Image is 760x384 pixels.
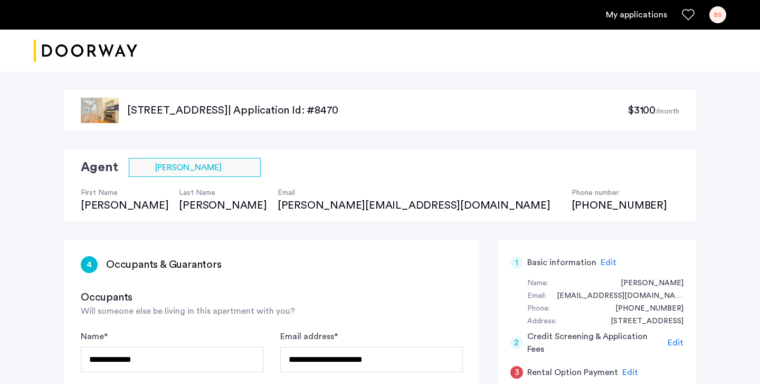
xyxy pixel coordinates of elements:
h5: Rental Option Payment [527,366,618,379]
div: 2 [510,336,523,349]
div: 3 [510,366,523,379]
span: Edit [622,368,638,377]
span: Edit [668,339,683,347]
h3: Occupants [81,290,463,305]
h4: Last Name [179,188,267,198]
div: Benjamin Swanson [610,277,683,290]
div: swansonben97@gmail.com [546,290,683,303]
h4: Email [278,188,561,198]
div: [PERSON_NAME] [179,198,267,213]
span: Will someone else be living in this apartment with you? [81,307,295,315]
div: 11 Judge St, #2L [600,315,683,328]
div: 1 [510,256,523,269]
div: Address: [527,315,557,328]
span: $3100 [628,105,655,116]
img: logo [34,31,137,71]
span: Edit [601,258,616,267]
div: BS [709,6,726,23]
div: [PERSON_NAME] [81,198,168,213]
h3: Occupants & Guarantors [106,257,222,272]
h4: Phone number [572,188,667,198]
div: [PHONE_NUMBER] [572,198,667,213]
p: [STREET_ADDRESS] | Application Id: #8470 [127,103,628,118]
sub: /month [655,108,679,115]
a: My application [606,8,667,21]
div: Phone: [527,303,550,315]
a: Cazamio logo [34,31,137,71]
h5: Basic information [527,256,596,269]
h2: Agent [81,158,118,177]
div: Email: [527,290,546,303]
a: Favorites [682,8,695,21]
div: [PERSON_NAME][EMAIL_ADDRESS][DOMAIN_NAME] [278,198,561,213]
label: Email address * [280,330,338,343]
label: Name * [81,330,108,343]
div: +18157016276 [605,303,683,315]
img: apartment [81,98,119,123]
div: 4 [81,256,98,273]
div: Name: [527,277,548,290]
h4: First Name [81,188,168,198]
h5: Credit Screening & Application Fees [527,330,664,355]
